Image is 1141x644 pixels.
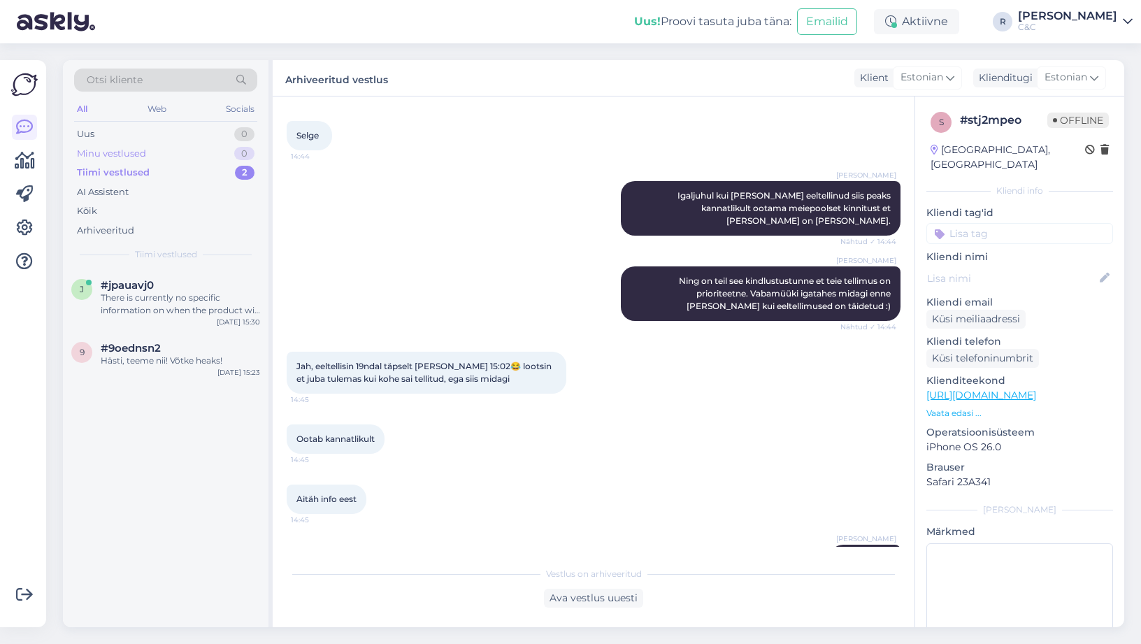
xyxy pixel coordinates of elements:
[11,71,38,98] img: Askly Logo
[926,425,1113,440] p: Operatsioonisüsteem
[634,15,661,28] b: Uus!
[285,69,388,87] label: Arhiveeritud vestlus
[854,71,889,85] div: Klient
[77,127,94,141] div: Uus
[926,524,1113,539] p: Märkmed
[926,349,1039,368] div: Küsi telefoninumbrit
[973,71,1033,85] div: Klienditugi
[1047,113,1109,128] span: Offline
[135,248,197,261] span: Tiimi vestlused
[235,166,254,180] div: 2
[836,255,896,266] span: [PERSON_NAME]
[993,12,1012,31] div: R
[836,170,896,180] span: [PERSON_NAME]
[544,589,643,608] div: Ava vestlus uuesti
[296,494,357,504] span: Aitäh info eest
[634,13,791,30] div: Proovi tasuta juba täna:
[840,322,896,332] span: Nähtud ✓ 14:44
[926,475,1113,489] p: Safari 23A341
[223,100,257,118] div: Socials
[679,276,893,311] span: Ning on teil see kindlustustunne et teie tellimus on prioriteetne. Vabamüüki igatahes midagi enne...
[101,342,161,355] span: #9oednsn2
[926,503,1113,516] div: [PERSON_NAME]
[1018,10,1117,22] div: [PERSON_NAME]
[77,204,97,218] div: Kõik
[291,515,343,525] span: 14:45
[217,317,260,327] div: [DATE] 15:30
[926,373,1113,388] p: Klienditeekond
[77,185,129,199] div: AI Assistent
[926,407,1113,420] p: Vaata edasi ...
[1018,22,1117,33] div: C&C
[677,190,893,226] span: Igaljuhul kui [PERSON_NAME] eeltellinud siis peaks kannatlikult ootama meiepoolset kinnitust et [...
[797,8,857,35] button: Emailid
[1018,10,1133,33] a: [PERSON_NAME]C&C
[291,455,343,465] span: 14:45
[960,112,1047,129] div: # stj2mpeo
[926,310,1026,329] div: Küsi meiliaadressi
[1045,70,1087,85] span: Estonian
[77,224,134,238] div: Arhiveeritud
[80,347,85,357] span: 9
[74,100,90,118] div: All
[296,434,375,444] span: Ootab kannatlikult
[939,117,944,127] span: s
[926,389,1036,401] a: [URL][DOMAIN_NAME]
[234,127,254,141] div: 0
[926,334,1113,349] p: Kliendi telefon
[926,295,1113,310] p: Kliendi email
[926,185,1113,197] div: Kliendi info
[217,367,260,378] div: [DATE] 15:23
[291,151,343,162] span: 14:44
[145,100,169,118] div: Web
[926,250,1113,264] p: Kliendi nimi
[77,147,146,161] div: Minu vestlused
[80,284,84,294] span: j
[77,166,150,180] div: Tiimi vestlused
[840,236,896,247] span: Nähtud ✓ 14:44
[296,361,554,384] span: Jah, eeltellisin 19ndal täpselt [PERSON_NAME] 15:02😂 lootsin et juba tulemas kui kohe sai tellitu...
[101,292,260,317] div: There is currently no specific information on when the product will arrive. Since there are many ...
[926,440,1113,455] p: iPhone OS 26.0
[926,206,1113,220] p: Kliendi tag'id
[101,355,260,367] div: Hästi, teeme nii! Võtke heaks!
[926,460,1113,475] p: Brauser
[900,70,943,85] span: Estonian
[546,568,642,580] span: Vestlus on arhiveeritud
[234,147,254,161] div: 0
[836,534,896,544] span: [PERSON_NAME]
[931,143,1085,172] div: [GEOGRAPHIC_DATA], [GEOGRAPHIC_DATA]
[101,279,154,292] span: #jpauavj0
[927,271,1097,286] input: Lisa nimi
[291,394,343,405] span: 14:45
[296,130,319,141] span: Selge
[87,73,143,87] span: Otsi kliente
[926,223,1113,244] input: Lisa tag
[874,9,959,34] div: Aktiivne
